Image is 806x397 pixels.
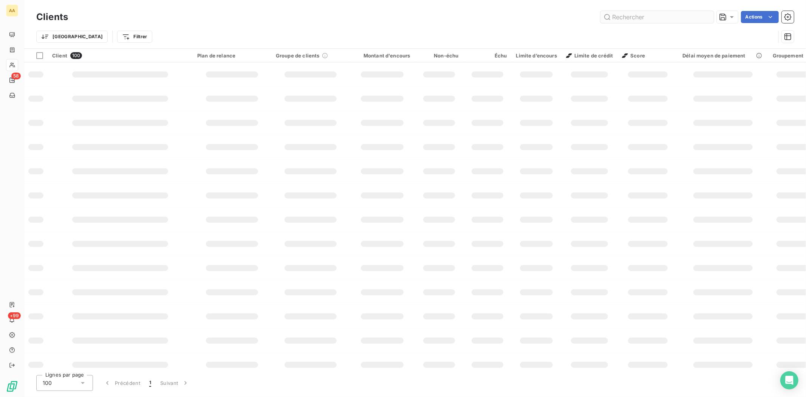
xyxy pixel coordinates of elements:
[117,31,152,43] button: Filtrer
[11,73,21,79] span: 58
[419,53,459,59] div: Non-échu
[99,375,145,391] button: Précédent
[36,10,68,24] h3: Clients
[70,52,82,59] span: 100
[566,53,613,59] span: Limite de crédit
[145,375,156,391] button: 1
[156,375,194,391] button: Suivant
[149,379,151,387] span: 1
[780,371,798,389] div: Open Intercom Messenger
[682,53,763,59] div: Délai moyen de paiement
[6,380,18,392] img: Logo LeanPay
[516,53,557,59] div: Limite d’encours
[197,53,267,59] div: Plan de relance
[354,53,410,59] div: Montant d'encours
[8,312,21,319] span: +99
[6,5,18,17] div: AA
[622,53,645,59] span: Score
[276,53,320,59] span: Groupe de clients
[468,53,507,59] div: Échu
[600,11,714,23] input: Rechercher
[52,53,67,59] span: Client
[741,11,779,23] button: Actions
[36,31,108,43] button: [GEOGRAPHIC_DATA]
[43,379,52,387] span: 100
